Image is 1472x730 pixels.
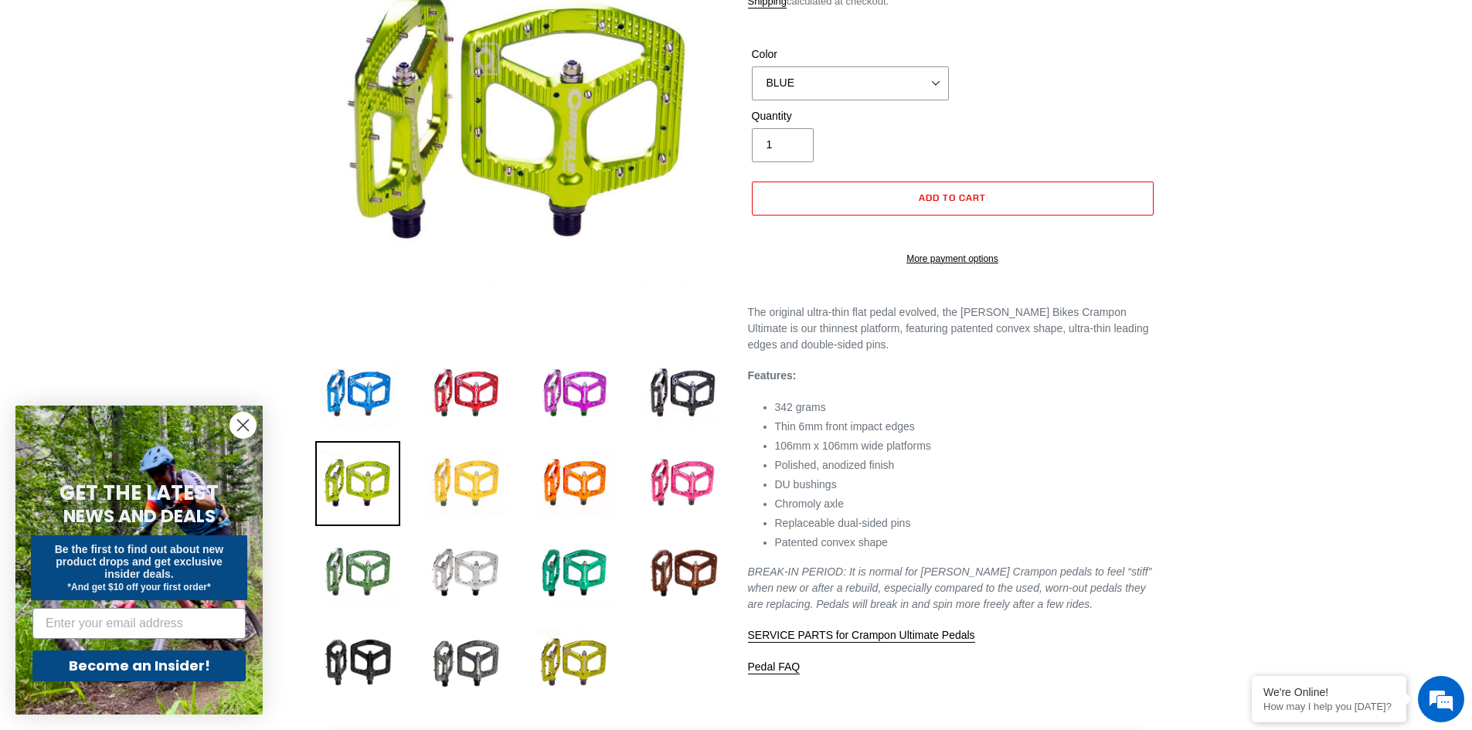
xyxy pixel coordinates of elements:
[423,441,508,526] img: Load image into Gallery viewer, Crampon Ultimate Pedals
[748,369,797,382] strong: Features:
[775,496,1158,512] li: Chromoly axle
[775,477,1158,493] li: DU bushings
[748,565,1152,610] em: BREAK-IN PERIOD: It is normal for [PERSON_NAME] Crampon pedals to feel “stiff” when new or after ...
[532,351,617,436] img: Load image into Gallery viewer, Crampon Ultimate Pedals
[104,87,283,107] div: Chat with us now
[63,504,216,528] span: NEWS AND DEALS
[532,620,617,705] img: Load image into Gallery viewer, Crampon Ultimate Pedals
[752,252,1154,266] a: More payment options
[775,438,1158,454] li: 106mm x 106mm wide platforms
[315,351,400,436] img: Load image into Gallery viewer, Crampon Ultimate Pedals
[67,582,210,592] span: *And get $10 off your first order*
[640,351,725,436] img: Load image into Gallery viewer, Crampon Ultimate Pedals
[229,412,257,439] button: Close dialog
[752,182,1154,216] button: Add to cart
[775,399,1158,416] li: 342 grams
[752,108,949,124] label: Quantity
[775,536,888,548] span: Patented convex shape
[315,441,400,526] img: Load image into Gallery viewer, Crampon Ultimate Pedals
[532,531,617,616] img: Load image into Gallery viewer, Crampon Ultimate Pedals
[315,531,400,616] img: Load image into Gallery viewer, Crampon Ultimate Pedals
[748,660,801,674] a: Pedal FAQ
[748,629,975,643] a: SERVICE PARTS for Crampon Ultimate Pedals
[775,419,1158,435] li: Thin 6mm front impact edges
[8,422,294,476] textarea: Type your message and hit 'Enter'
[752,46,949,63] label: Color
[32,650,246,681] button: Become an Insider!
[1263,686,1395,698] div: We're Online!
[253,8,291,45] div: Minimize live chat window
[748,629,975,641] span: SERVICE PARTS for Crampon Ultimate Pedals
[640,531,725,616] img: Load image into Gallery viewer, Crampon Ultimate Pedals
[90,195,213,351] span: We're online!
[55,543,224,580] span: Be the first to find out about new product drops and get exclusive insider deals.
[775,515,1158,531] li: Replaceable dual-sided pins
[423,351,508,436] img: Load image into Gallery viewer, Crampon Ultimate Pedals
[17,85,40,108] div: Navigation go back
[423,620,508,705] img: Load image into Gallery viewer, Crampon Ultimate Pedals
[1263,701,1395,712] p: How may I help you today?
[49,77,88,116] img: d_696896380_company_1647369064580_696896380
[775,457,1158,474] li: Polished, anodized finish
[315,620,400,705] img: Load image into Gallery viewer, Crampon Ultimate Pedals
[532,441,617,526] img: Load image into Gallery viewer, Crampon Ultimate Pedals
[59,479,219,507] span: GET THE LATEST
[748,304,1158,353] p: The original ultra-thin flat pedal evolved, the [PERSON_NAME] Bikes Crampon Ultimate is our thinn...
[919,192,986,203] span: Add to cart
[32,608,246,639] input: Enter your email address
[640,441,725,526] img: Load image into Gallery viewer, Crampon Ultimate Pedals
[423,531,508,616] img: Load image into Gallery viewer, Crampon Ultimate Pedals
